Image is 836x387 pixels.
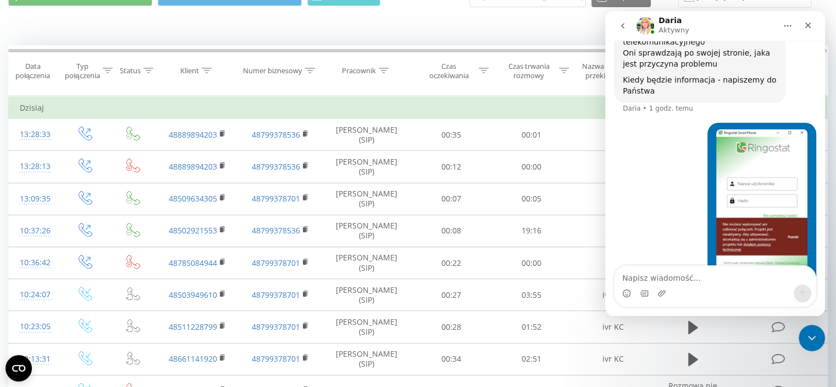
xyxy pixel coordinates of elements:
[412,119,491,151] td: 00:35
[169,321,217,332] a: 48511228799
[322,247,412,279] td: [PERSON_NAME] (SIP)
[9,255,211,274] textarea: Napisz wiadomość...
[412,215,491,247] td: 00:08
[169,290,217,300] a: 48503949610
[169,225,217,236] a: 48502921553
[252,225,300,236] a: 48799378536
[243,66,302,75] div: Numer biznesowy
[571,343,654,375] td: ivr KC
[252,321,300,332] a: 48799378701
[252,258,300,268] a: 48799378701
[169,353,217,364] a: 48661141920
[169,161,217,172] a: 48889894203
[501,62,556,80] div: Czas trwania rozmowy
[20,188,49,210] div: 13:09:35
[571,311,654,343] td: ivr KC
[18,37,171,58] div: Oni sprawdzają po swojej stronie, jaka jest przyczyna problemu
[252,290,300,300] a: 48799378701
[322,279,412,311] td: [PERSON_NAME] (SIP)
[422,62,477,80] div: Czas oczekiwania
[20,124,49,145] div: 13:28:33
[252,193,300,204] a: 48799378701
[189,274,206,291] button: Wyślij wiadomość…
[322,343,412,375] td: [PERSON_NAME] (SIP)
[412,151,491,183] td: 00:12
[491,343,571,375] td: 02:51
[491,247,571,279] td: 00:00
[20,156,49,177] div: 13:28:13
[412,343,491,375] td: 00:34
[20,220,49,242] div: 10:37:26
[412,247,491,279] td: 00:22
[322,215,412,247] td: [PERSON_NAME] (SIP)
[18,64,171,85] div: Kiedy będzie informacja - napiszemy do Państwa
[35,278,43,287] button: Selektor plików GIF
[252,161,300,172] a: 48799378536
[17,278,26,287] button: Selektor emotek
[65,62,99,80] div: Typ połączenia
[412,311,491,343] td: 00:28
[252,129,300,140] a: 48799378536
[52,278,61,287] button: Załaduj załącznik
[322,119,412,151] td: [PERSON_NAME] (SIP)
[18,94,88,101] div: Daria • 1 godz. temu
[169,258,217,268] a: 48785084944
[322,151,412,183] td: [PERSON_NAME] (SIP)
[322,311,412,343] td: [PERSON_NAME] (SIP)
[120,66,141,75] div: Status
[412,183,491,215] td: 00:07
[9,112,211,274] div: PWL mówi…
[412,279,491,311] td: 00:27
[9,97,828,119] td: Dzisiaj
[9,62,57,80] div: Data połączenia
[322,183,412,215] td: [PERSON_NAME] (SIP)
[582,62,639,80] div: Nazwa schematu przekierowania
[342,66,376,75] div: Pracownik
[20,348,49,370] div: 10:13:31
[252,353,300,364] a: 48799378701
[5,355,32,381] button: Open CMP widget
[169,129,217,140] a: 48889894203
[491,151,571,183] td: 00:00
[571,279,654,311] td: ivr KC
[180,66,199,75] div: Klient
[169,193,217,204] a: 48509634305
[491,183,571,215] td: 00:05
[605,11,825,316] iframe: Intercom live chat
[491,119,571,151] td: 00:01
[491,279,571,311] td: 03:55
[491,215,571,247] td: 19:16
[799,325,825,351] iframe: Intercom live chat
[20,284,49,306] div: 10:24:07
[20,252,49,274] div: 10:36:42
[20,316,49,337] div: 10:23:05
[491,311,571,343] td: 01:52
